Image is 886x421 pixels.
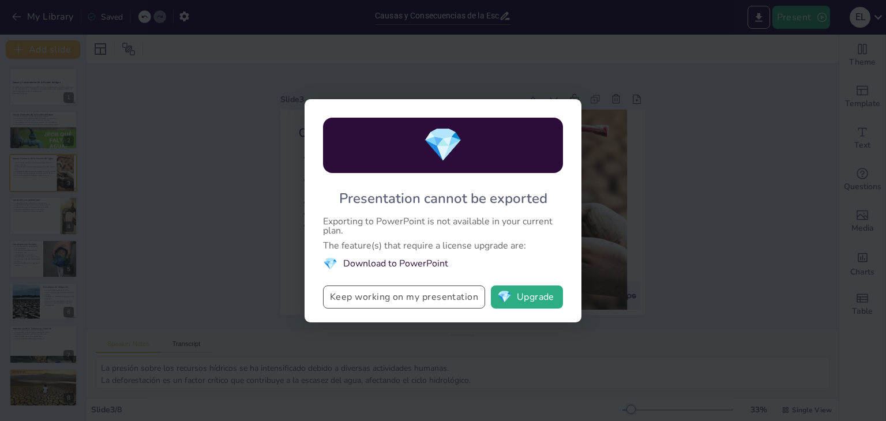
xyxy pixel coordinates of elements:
[323,241,563,250] div: The feature(s) that require a license upgrade are:
[323,217,563,235] div: Exporting to PowerPoint is not available in your current plan.
[491,285,563,309] button: diamondUpgrade
[323,256,563,272] li: Download to PowerPoint
[423,123,463,167] span: diamond
[323,256,337,272] span: diamond
[497,291,512,303] span: diamond
[339,189,547,208] div: Presentation cannot be exported
[323,285,485,309] button: Keep working on my presentation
